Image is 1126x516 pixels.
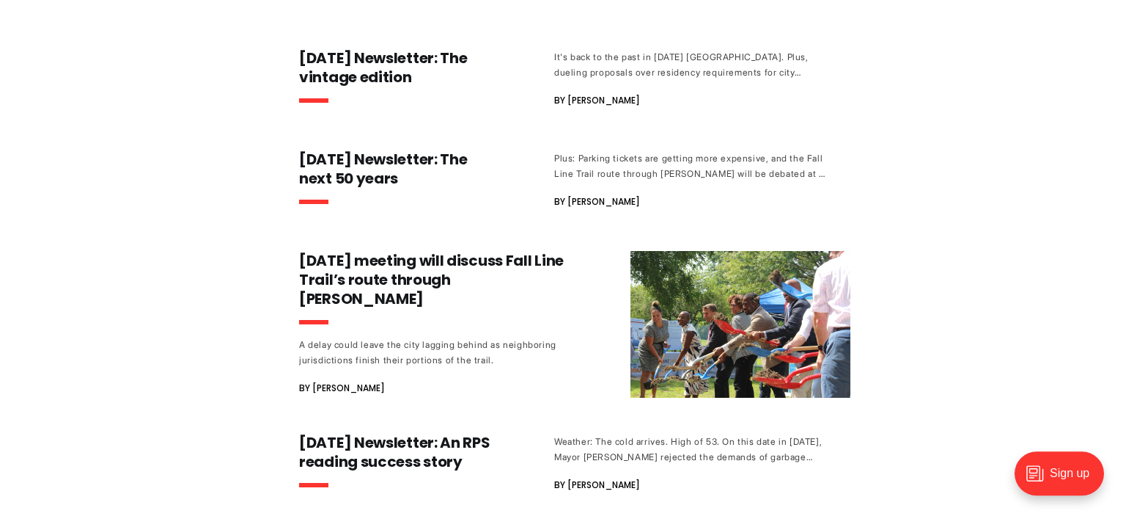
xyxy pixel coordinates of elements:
span: By [PERSON_NAME] [554,92,640,109]
h3: [DATE] Newsletter: An RPS reading success story [299,433,496,471]
a: [DATE] Newsletter: The next 50 years Plus: Parking tickets are getting more expensive, and the Fa... [299,150,827,216]
h3: [DATE] Newsletter: The next 50 years [299,150,496,188]
a: [DATE] Newsletter: The vintage edition It's back to the past in [DATE] [GEOGRAPHIC_DATA]. Plus, d... [299,48,827,115]
span: By [PERSON_NAME] [554,193,640,211]
div: Plus: Parking tickets are getting more expensive, and the Fall Line Trail route through [PERSON_N... [554,150,827,181]
iframe: portal-trigger [1002,444,1126,516]
div: It's back to the past in [DATE] [GEOGRAPHIC_DATA]. Plus, dueling proposals over residency require... [554,49,827,80]
h3: [DATE] Newsletter: The vintage edition [299,48,496,87]
h3: [DATE] meeting will discuss Fall Line Trail’s route through [PERSON_NAME] [299,251,572,308]
a: [DATE] meeting will discuss Fall Line Trail’s route through [PERSON_NAME] A delay could leave the... [299,251,850,398]
a: [DATE] Newsletter: An RPS reading success story Weather: The cold arrives. High of 53. On this da... [299,433,827,499]
span: By [PERSON_NAME] [554,476,640,494]
span: By [PERSON_NAME] [299,379,385,397]
div: A delay could leave the city lagging behind as neighboring jurisdictions finish their portions of... [299,337,572,368]
img: Wednesday meeting will discuss Fall Line Trail’s route through Bryan Park [630,251,850,398]
div: Weather: The cold arrives. High of 53. On this date in [DATE], Mayor [PERSON_NAME] rejected the d... [554,434,827,465]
